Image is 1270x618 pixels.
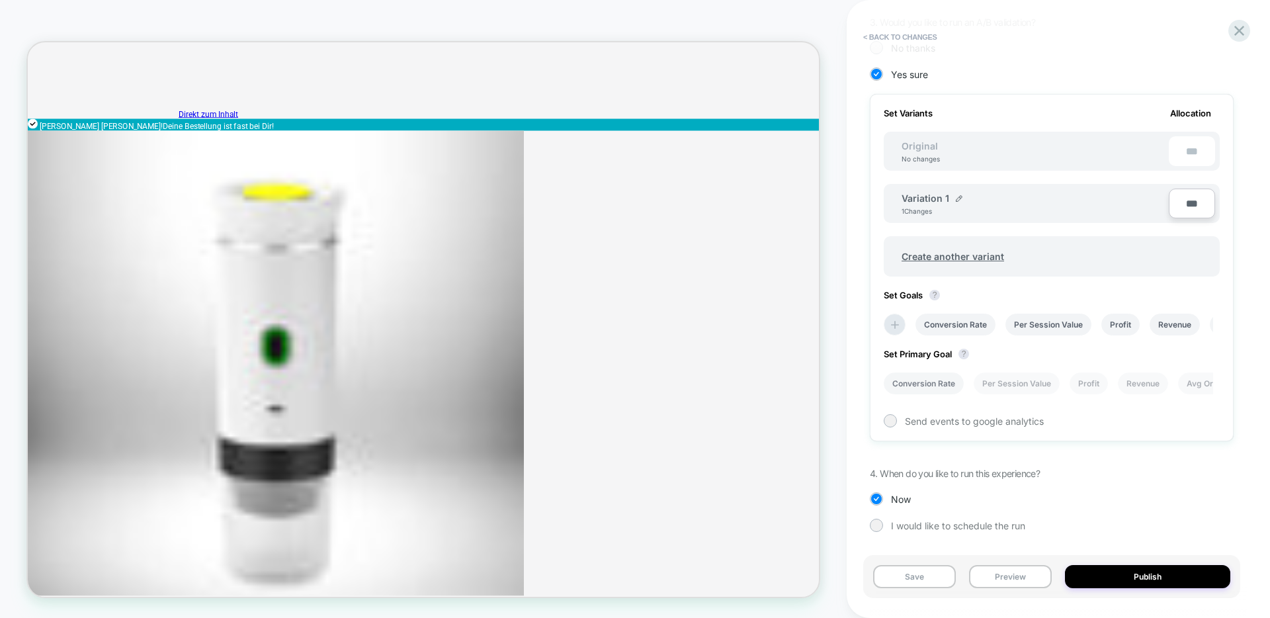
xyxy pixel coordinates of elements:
button: Preview [969,565,1052,588]
span: 3. Would you like to run an A/B validation? [870,17,1035,28]
span: [PERSON_NAME] [PERSON_NAME]! [16,105,180,118]
span: Now [891,494,911,505]
span: Original [888,140,951,152]
li: Profit [1101,314,1140,335]
li: Conversion Rate [884,373,964,394]
span: Create another variant [888,241,1017,272]
span: I would like to schedule the run [891,520,1025,531]
span: Set Variants [884,108,933,118]
span: Set Primary Goal [884,349,976,359]
button: Save [873,565,956,588]
div: 1 Changes [902,207,941,215]
span: Send events to google analytics [905,416,1044,427]
span: Allocation [1170,108,1211,118]
li: Profit [1070,373,1108,394]
li: Conversion Rate [915,314,995,335]
span: Deine Bestellung ist fast bei Dir! [13,105,328,118]
span: No thanks [891,42,935,54]
button: ? [929,290,940,300]
li: Revenue [1118,373,1168,394]
button: ? [958,349,969,359]
li: Per Session Value [1005,314,1091,335]
button: Publish [1065,565,1230,588]
span: 4. When do you like to run this experience? [870,468,1040,479]
img: edit [956,195,962,202]
div: No changes [888,155,953,163]
li: Avg Order Value [1178,373,1257,394]
span: Set Goals [884,290,947,300]
li: Revenue [1150,314,1200,335]
span: Variation 1 [902,193,949,204]
a: Direkt zum Inhalt [201,89,280,102]
span: Yes sure [891,69,928,80]
li: Per Session Value [974,373,1060,394]
button: < Back to changes [857,26,944,48]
